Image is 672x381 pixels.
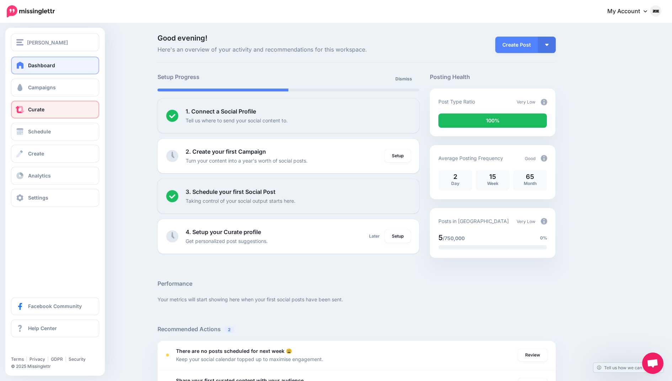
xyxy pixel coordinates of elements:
[158,73,288,81] h5: Setup Progress
[69,356,86,362] a: Security
[11,123,99,141] a: Schedule
[28,303,82,309] span: Facebook Community
[540,234,547,242] span: 0%
[224,326,234,333] span: 2
[28,84,56,90] span: Campaigns
[438,97,475,106] p: Post Type Ratio
[541,155,547,162] img: info-circle-grey.png
[524,181,537,186] span: Month
[545,44,549,46] img: arrow-down-white.png
[16,39,23,46] img: menu.png
[158,279,556,288] h5: Performance
[28,195,48,201] span: Settings
[28,106,44,112] span: Curate
[26,356,27,362] span: |
[166,190,178,202] img: checked-circle.png
[186,108,256,115] b: 1. Connect a Social Profile
[438,113,547,128] div: 100% of your posts in the last 30 days were manually created (i.e. were not from Drip Campaigns o...
[11,189,99,207] a: Settings
[593,363,663,372] a: Tell us how we can improve
[186,116,288,125] p: Tell us where to send your social content to.
[525,156,535,161] span: Good
[11,57,99,74] a: Dashboard
[517,99,535,105] span: Very Low
[11,346,66,353] iframe: Twitter Follow Button
[186,148,266,155] b: 2. Create your first Campaign
[430,73,555,81] h5: Posting Health
[30,356,45,362] a: Privacy
[600,3,661,20] a: My Account
[166,110,178,122] img: checked-circle.png
[186,197,295,205] p: Taking control of your social output starts here.
[11,145,99,163] a: Create
[186,188,276,195] b: 3. Schedule your first Social Post
[27,38,68,47] span: [PERSON_NAME]
[518,349,547,361] a: Review
[166,354,169,356] div: <div class='status-dot small red margin-right'></div>Error
[391,73,416,85] a: Dismiss
[11,363,105,370] li: © 2025 Missinglettr
[176,348,292,354] b: There are no posts scheduled for next week 😩
[28,128,51,134] span: Schedule
[541,99,547,105] img: info-circle-grey.png
[158,325,556,334] h5: Recommended Actions
[517,174,543,180] p: 65
[451,181,459,186] span: Day
[7,5,55,17] img: Missinglettr
[365,230,384,243] a: Later
[438,154,503,162] p: Average Posting Frequency
[28,150,44,157] span: Create
[385,149,411,162] a: Setup
[438,217,509,225] p: Posts in [GEOGRAPHIC_DATA]
[51,356,63,362] a: GDPR
[186,237,268,245] p: Get personalized post suggestions.
[166,150,178,162] img: clock-grey.png
[11,101,99,118] a: Curate
[47,356,49,362] span: |
[11,33,99,51] button: [PERSON_NAME]
[28,173,51,179] span: Analytics
[158,295,556,303] p: Your metrics will start showing here when your first social posts have been sent.
[186,157,308,165] p: Turn your content into a year's worth of social posts.
[11,356,24,362] a: Terms
[166,230,178,243] img: clock-grey.png
[11,79,99,96] a: Campaigns
[158,34,207,42] span: Good evening!
[158,45,420,54] span: Here's an overview of your activity and recommendations for this workspace.
[443,235,465,241] span: /750,000
[65,356,66,362] span: |
[487,181,498,186] span: Week
[28,325,57,331] span: Help Center
[438,233,443,242] span: 5
[479,174,506,180] p: 15
[517,219,535,224] span: Very Low
[11,297,99,315] a: Facebook Community
[442,174,469,180] p: 2
[495,37,538,53] a: Create Post
[28,62,55,68] span: Dashboard
[176,355,323,363] p: Keep your social calendar topped up to maximise engagement.
[385,230,411,243] a: Setup
[11,167,99,185] a: Analytics
[186,228,261,236] b: 4. Setup your Curate profile
[642,353,663,374] a: Open chat
[11,319,99,337] a: Help Center
[541,218,547,224] img: info-circle-grey.png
